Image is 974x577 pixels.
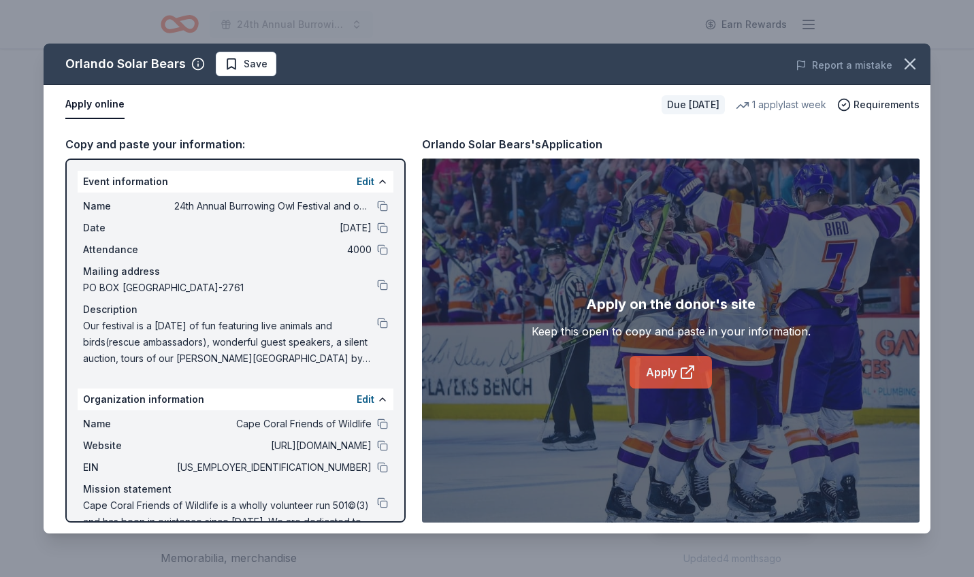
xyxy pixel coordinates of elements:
[83,263,388,280] div: Mailing address
[586,293,756,315] div: Apply on the donor's site
[216,52,276,76] button: Save
[174,438,372,454] span: [URL][DOMAIN_NAME]
[174,459,372,476] span: [US_EMPLOYER_IDENTIFICATION_NUMBER]
[736,97,826,113] div: 1 apply last week
[83,198,174,214] span: Name
[83,416,174,432] span: Name
[83,438,174,454] span: Website
[83,481,388,497] div: Mission statement
[83,220,174,236] span: Date
[357,174,374,190] button: Edit
[78,171,393,193] div: Event information
[357,391,374,408] button: Edit
[83,318,377,367] span: Our festival is a [DATE] of fun featuring live animals and birds(rescue ambassadors), wonderful g...
[83,280,377,296] span: PO BOX [GEOGRAPHIC_DATA]-2761
[174,220,372,236] span: [DATE]
[837,97,920,113] button: Requirements
[532,323,811,340] div: Keep this open to copy and paste in your information.
[83,497,377,546] span: Cape Coral Friends of Wildlife is a wholly volunteer run 501©(3) and has been in existence since ...
[662,95,725,114] div: Due [DATE]
[78,389,393,410] div: Organization information
[174,198,372,214] span: 24th Annual Burrowing Owl Festival and on-line auction
[244,56,267,72] span: Save
[630,356,712,389] a: Apply
[796,57,892,73] button: Report a mistake
[65,135,406,153] div: Copy and paste your information:
[422,135,602,153] div: Orlando Solar Bears's Application
[65,90,125,119] button: Apply online
[854,97,920,113] span: Requirements
[83,301,388,318] div: Description
[83,242,174,258] span: Attendance
[174,416,372,432] span: Cape Coral Friends of Wildlife
[174,242,372,258] span: 4000
[65,53,186,75] div: Orlando Solar Bears
[83,459,174,476] span: EIN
